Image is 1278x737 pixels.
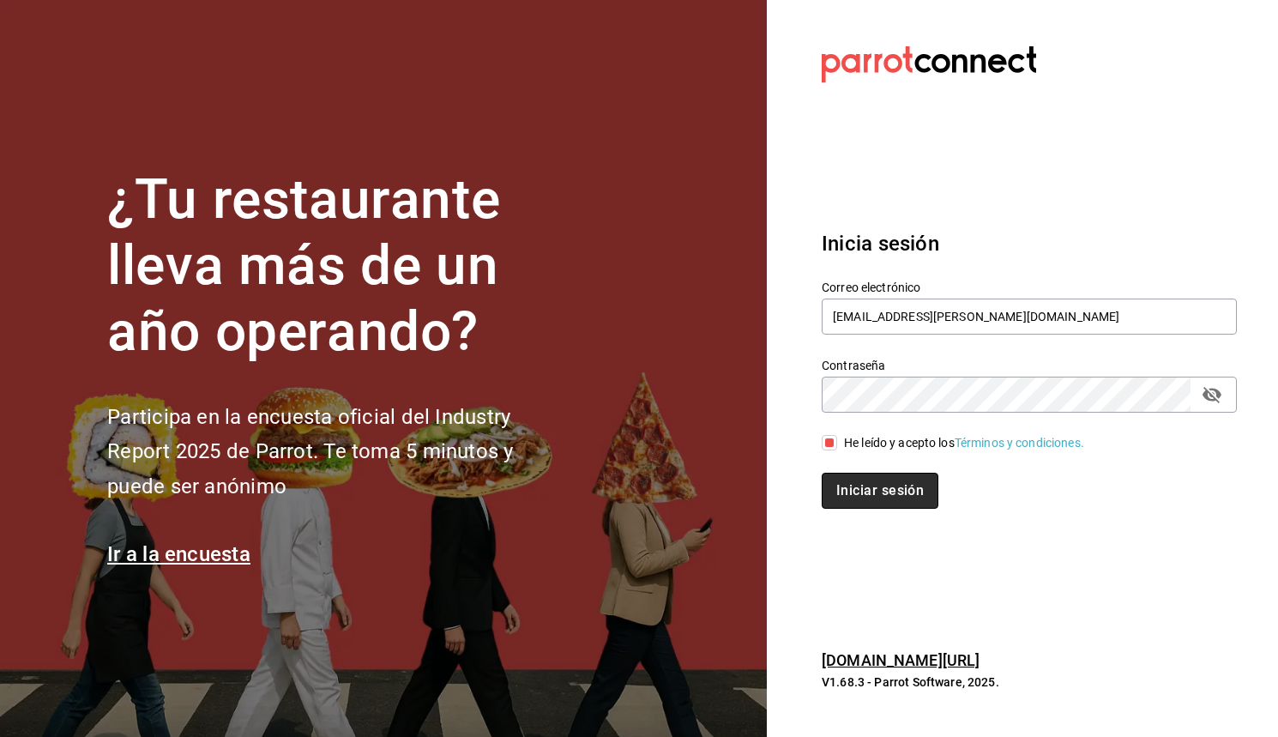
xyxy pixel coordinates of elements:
input: Ingresa tu correo electrónico [822,299,1237,335]
label: Contraseña [822,359,1237,372]
p: V1.68.3 - Parrot Software, 2025. [822,674,1237,691]
a: [DOMAIN_NAME][URL] [822,651,980,669]
button: passwordField [1197,380,1227,409]
h1: ¿Tu restaurante lleva más de un año operando? [107,167,570,365]
button: Iniciar sesión [822,473,938,509]
div: He leído y acepto los [844,434,1084,452]
h3: Inicia sesión [822,228,1237,259]
h2: Participa en la encuesta oficial del Industry Report 2025 de Parrot. Te toma 5 minutos y puede se... [107,400,570,504]
label: Correo electrónico [822,281,1237,293]
a: Términos y condiciones. [955,436,1084,450]
a: Ir a la encuesta [107,542,250,566]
